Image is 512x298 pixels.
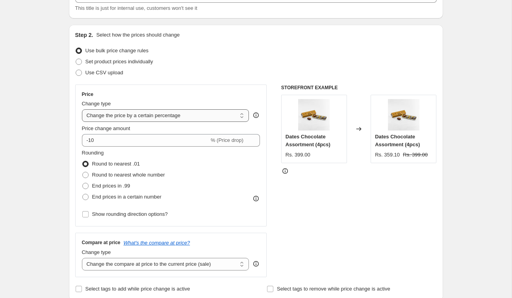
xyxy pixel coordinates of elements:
[124,240,190,246] button: What's the compare at price?
[286,151,310,159] div: Rs. 399.00
[252,260,260,268] div: help
[75,5,197,11] span: This title is just for internal use, customers won't see it
[82,239,121,246] h3: Compare at price
[375,134,420,147] span: Dates Chocolate Assortment (4pcs)
[92,161,140,167] span: Round to nearest .01
[92,211,168,217] span: Show rounding direction options?
[82,125,130,131] span: Price change amount
[85,48,148,53] span: Use bulk price change rules
[92,172,165,178] span: Round to nearest whole number
[281,85,437,91] h6: STOREFRONT EXAMPLE
[403,151,428,159] strike: Rs. 399.00
[82,150,104,156] span: Rounding
[82,101,111,107] span: Change type
[75,31,93,39] h2: Step 2.
[375,151,400,159] div: Rs. 359.10
[82,134,209,147] input: -15
[277,286,390,292] span: Select tags to remove while price change is active
[82,91,93,97] h3: Price
[298,99,330,131] img: DatesChococoated_80x.jpg
[92,183,130,189] span: End prices in .99
[211,137,243,143] span: % (Price drop)
[92,194,161,200] span: End prices in a certain number
[96,31,180,39] p: Select how the prices should change
[252,111,260,119] div: help
[388,99,419,131] img: DatesChococoated_80x.jpg
[85,286,190,292] span: Select tags to add while price change is active
[85,70,123,75] span: Use CSV upload
[82,249,111,255] span: Change type
[286,134,330,147] span: Dates Chocolate Assortment (4pcs)
[85,59,153,64] span: Set product prices individually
